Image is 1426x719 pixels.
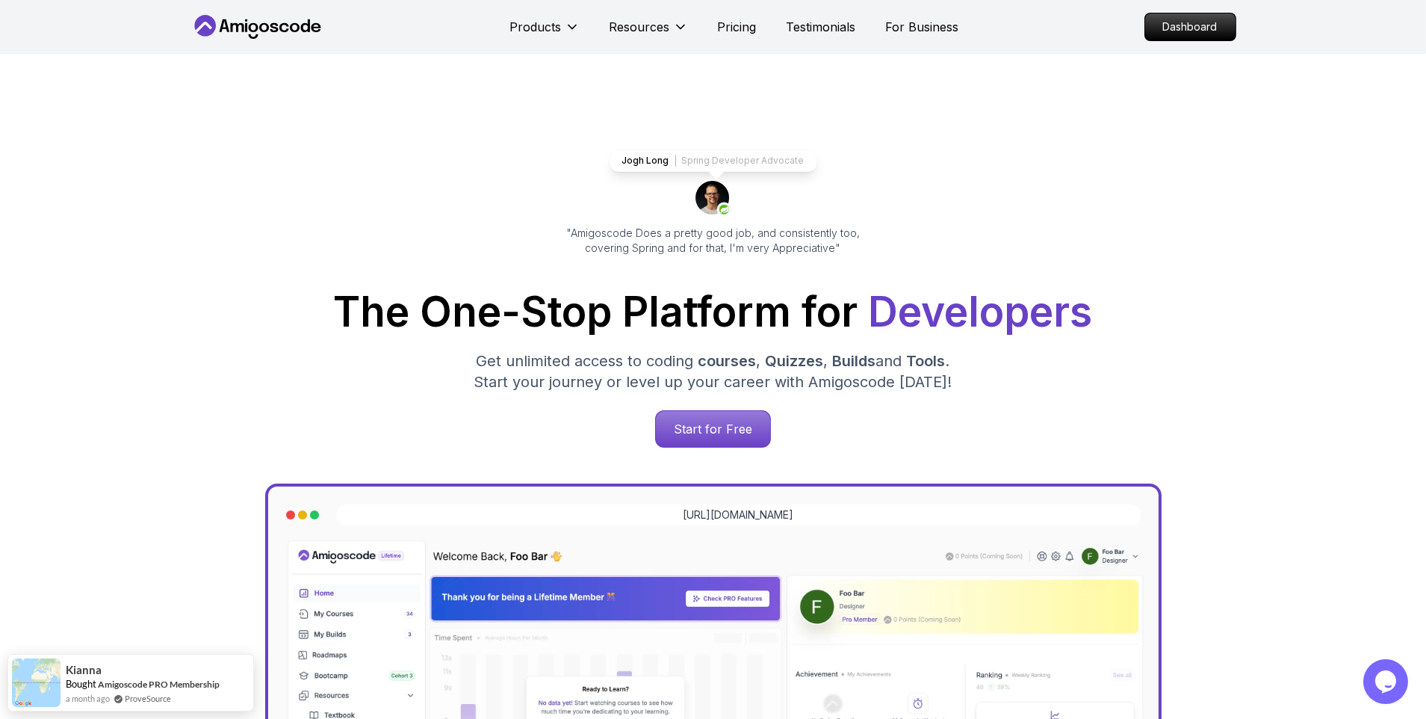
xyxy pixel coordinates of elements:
[12,658,61,707] img: provesource social proof notification image
[1144,13,1236,41] a: Dashboard
[510,18,562,36] p: Products
[66,664,102,676] span: Kianna
[907,352,946,370] span: Tools
[683,507,794,522] a: [URL][DOMAIN_NAME]
[610,18,670,36] p: Resources
[462,351,964,392] p: Get unlimited access to coding , , and . Start your journey or level up your career with Amigosco...
[66,692,110,705] span: a month ago
[202,291,1224,333] h1: The One-Stop Platform for
[869,287,1093,336] span: Developers
[655,410,771,448] a: Start for Free
[66,678,96,690] span: Bought
[98,679,220,690] a: Amigoscode PRO Membership
[682,155,805,167] p: Spring Developer Advocate
[622,155,669,167] p: Jogh Long
[787,18,856,36] a: Testimonials
[125,692,171,705] a: ProveSource
[1363,659,1411,704] iframe: chat widget
[698,352,757,370] span: courses
[656,411,770,447] p: Start for Free
[695,181,731,217] img: josh long
[546,226,881,256] p: "Amigoscode Does a pretty good job, and consistently too, covering Spring and for that, I'm very ...
[718,18,757,36] a: Pricing
[833,352,876,370] span: Builds
[1145,13,1236,40] p: Dashboard
[886,18,959,36] a: For Business
[610,18,688,48] button: Resources
[510,18,580,48] button: Products
[766,352,824,370] span: Quizzes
